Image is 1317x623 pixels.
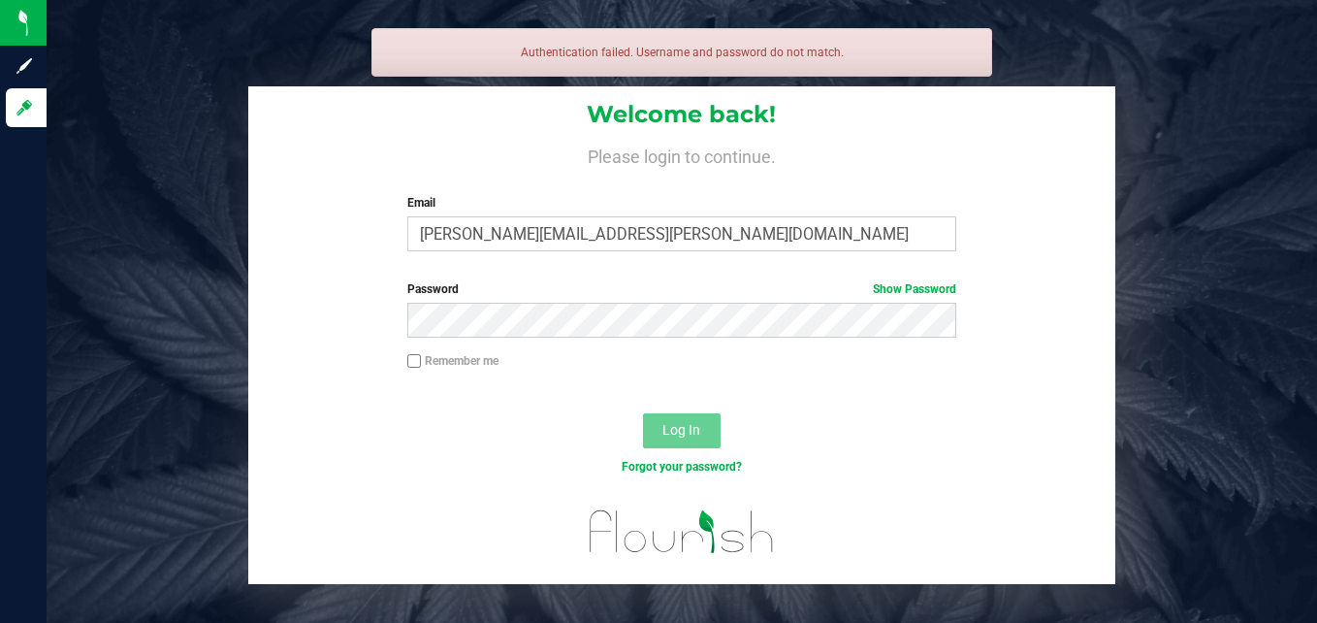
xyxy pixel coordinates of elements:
[643,413,721,448] button: Log In
[662,422,700,438] span: Log In
[371,28,992,77] div: Authentication failed. Username and password do not match.
[407,282,459,296] span: Password
[248,102,1114,127] h1: Welcome back!
[248,144,1114,167] h4: Please login to continue.
[622,460,742,474] a: Forgot your password?
[15,98,34,117] inline-svg: Log in
[407,194,956,212] label: Email
[407,354,421,368] input: Remember me
[873,282,956,296] a: Show Password
[15,56,34,76] inline-svg: Sign up
[407,352,498,370] label: Remember me
[573,497,789,567] img: flourish_logo.svg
